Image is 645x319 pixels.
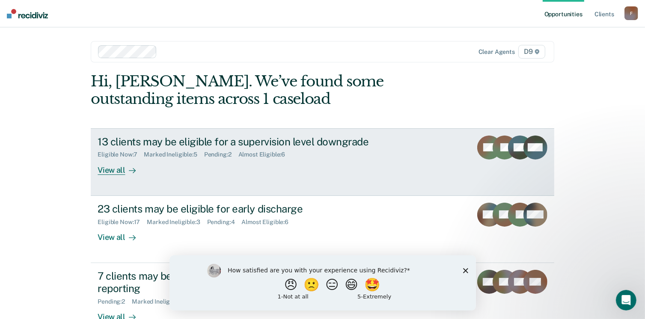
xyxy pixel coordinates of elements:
div: 13 clients may be eligible for a supervision level downgrade [98,136,398,148]
a: 13 clients may be eligible for a supervision level downgradeEligible Now:7Marked Ineligible:5Pend... [91,128,554,196]
iframe: Survey by Kim from Recidiviz [169,255,476,310]
div: Hi, [PERSON_NAME]. We’ve found some outstanding items across 1 caseload [91,73,461,108]
div: 7 clients may be eligible for downgrade to a minimum telephone reporting [98,270,398,295]
img: Recidiviz [7,9,48,18]
div: 23 clients may be eligible for early discharge [98,203,398,215]
div: Almost Eligible : 6 [238,151,292,158]
div: Pending : 2 [204,151,238,158]
div: View all [98,158,146,175]
div: Pending : 4 [207,219,242,226]
a: 23 clients may be eligible for early dischargeEligible Now:17Marked Ineligible:3Pending:4Almost E... [91,196,554,263]
div: Clear agents [479,48,515,56]
div: Pending : 2 [98,298,132,305]
div: Eligible Now : 7 [98,151,144,158]
div: Almost Eligible : 6 [241,219,295,226]
div: Marked Ineligible : 5 [144,151,204,158]
div: Marked Ineligible : 3 [147,219,207,226]
div: View all [98,225,146,242]
div: Marked Ineligible : 1 [132,298,190,305]
iframe: Intercom live chat [616,290,636,310]
button: F [624,6,638,20]
div: Eligible Now : 17 [98,219,147,226]
span: D9 [518,45,545,59]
